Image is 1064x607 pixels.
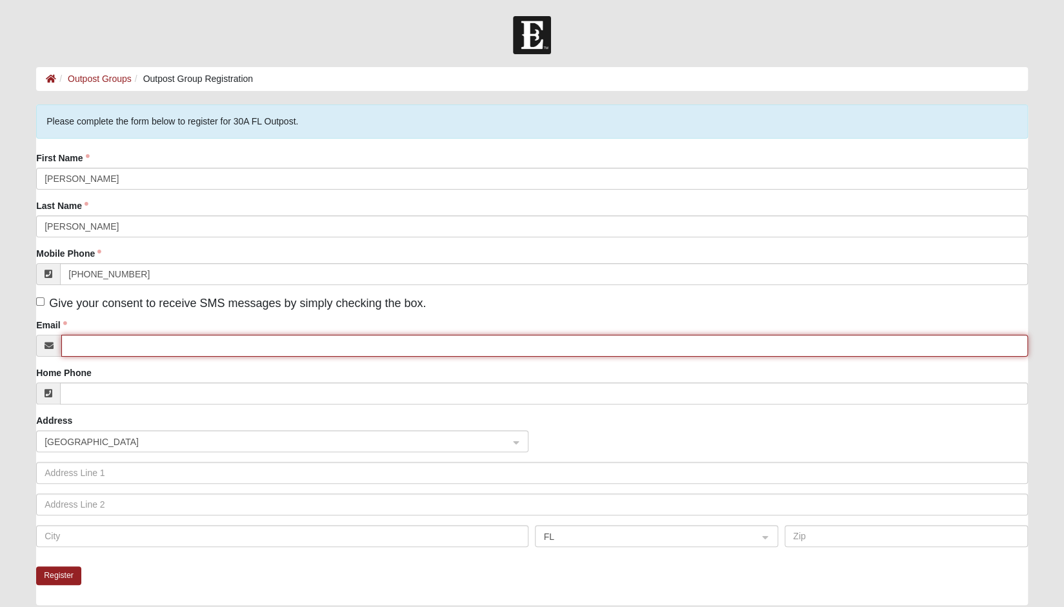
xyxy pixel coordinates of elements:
[36,366,92,379] label: Home Phone
[513,16,551,54] img: Church of Eleven22 Logo
[543,530,747,544] span: FL
[36,462,1028,484] input: Address Line 1
[36,525,528,547] input: City
[36,566,81,585] button: Register
[49,297,426,310] span: Give your consent to receive SMS messages by simply checking the box.
[132,72,253,86] li: Outpost Group Registration
[36,493,1028,515] input: Address Line 2
[45,435,497,449] span: United States
[36,199,88,212] label: Last Name
[36,297,45,306] input: Give your consent to receive SMS messages by simply checking the box.
[36,319,66,332] label: Email
[36,247,101,260] label: Mobile Phone
[36,152,89,164] label: First Name
[68,74,132,84] a: Outpost Groups
[36,414,72,427] label: Address
[785,525,1028,547] input: Zip
[36,104,1028,139] div: Please complete the form below to register for 30A FL Outpost.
